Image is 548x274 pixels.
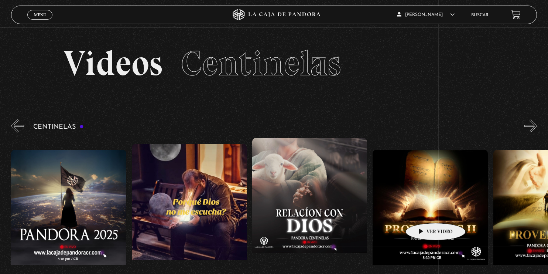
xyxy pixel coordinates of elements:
[397,13,455,17] span: [PERSON_NAME]
[34,13,46,17] span: Menu
[181,42,341,84] span: Centinelas
[64,46,484,81] h2: Videos
[511,10,521,20] a: View your shopping cart
[471,13,489,17] a: Buscar
[524,119,537,132] button: Next
[31,19,49,24] span: Cerrar
[11,119,24,132] button: Previous
[33,124,84,131] h3: Centinelas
